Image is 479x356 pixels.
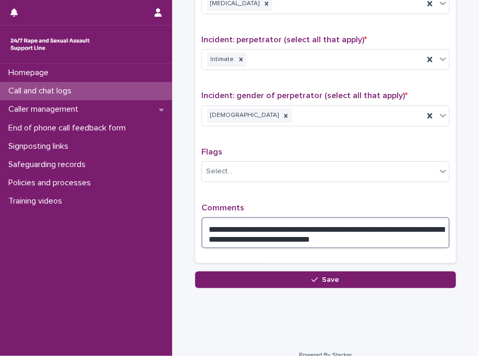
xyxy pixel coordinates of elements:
[322,276,340,283] span: Save
[201,148,222,156] span: Flags
[4,178,99,188] p: Policies and processes
[8,34,92,55] img: rhQMoQhaT3yELyF149Cw
[4,68,57,78] p: Homepage
[4,160,94,170] p: Safeguarding records
[4,104,87,114] p: Caller management
[4,86,80,96] p: Call and chat logs
[207,53,235,67] div: Intimate
[201,91,408,100] span: Incident: gender of perpetrator (select all that apply)
[4,123,134,133] p: End of phone call feedback form
[4,141,77,151] p: Signposting links
[201,35,367,44] span: Incident: perpetrator (select all that apply)
[207,109,280,123] div: [DEMOGRAPHIC_DATA]
[195,271,456,288] button: Save
[206,166,232,177] div: Select...
[4,196,70,206] p: Training videos
[201,204,244,212] span: Comments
